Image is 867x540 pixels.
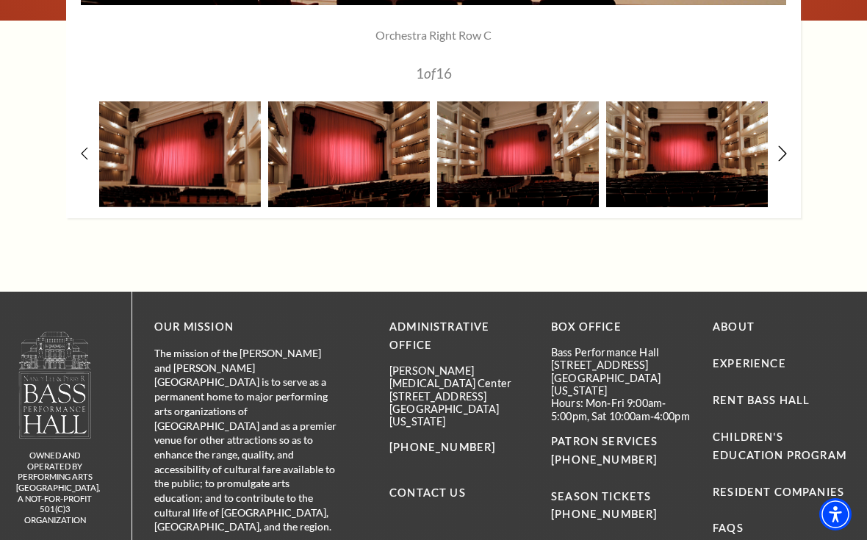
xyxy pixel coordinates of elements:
img: A theater interior featuring a red curtain, empty seats, and elegant architectural details. [99,101,261,207]
p: Orchestra Right Row C [151,27,716,43]
a: call 817-212-4300 [389,441,495,453]
p: SEASON TICKETS [551,469,691,525]
a: About [713,320,755,333]
p: [STREET_ADDRESS] [389,390,529,403]
span: of [424,65,436,82]
p: PATRON SERVICES [551,433,691,469]
p: 1 16 [151,66,716,80]
p: Hours: Mon-Fri 9:00am-5:00pm, Sat 10:00am-4:00pm [551,397,691,422]
a: Children's Education Program [713,431,846,461]
p: OUR MISSION [154,318,338,336]
img: A spacious theater interior with a red curtain, rows of seats, and elegant balconies. Soft lighti... [437,101,599,207]
a: Rent Bass Hall [713,394,810,406]
p: [STREET_ADDRESS] [551,359,691,371]
p: owned and operated by Performing Arts [GEOGRAPHIC_DATA], A NOT-FOR-PROFIT 501(C)3 ORGANIZATION [16,450,93,525]
p: The mission of the [PERSON_NAME] and [PERSON_NAME][GEOGRAPHIC_DATA] is to serve as a permanent ho... [154,346,338,534]
img: owned and operated by Performing Arts Fort Worth, A NOT-FOR-PROFIT 501(C)3 ORGANIZATION [18,331,93,439]
img: A grand theater interior featuring a red curtain, multiple seating levels, and elegant lighting. [606,101,768,207]
img: A theater interior featuring a red curtain, empty seats, and elegant balconies. [268,101,430,207]
a: FAQs [713,522,744,534]
p: BOX OFFICE [551,318,691,336]
a: Experience [713,357,786,370]
a: call 817-212-4450 [551,508,657,520]
a: Contact Us [389,486,466,499]
p: Bass Performance Hall [551,346,691,359]
div: Accessibility Menu [819,498,852,530]
p: Administrative Office [389,318,529,355]
a: Resident Companies [713,486,844,498]
p: [GEOGRAPHIC_DATA][US_STATE] [389,403,529,428]
p: [GEOGRAPHIC_DATA][US_STATE] [551,372,691,397]
a: call 817-212-4280 [551,453,657,466]
p: [PERSON_NAME][MEDICAL_DATA] Center [389,364,529,390]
